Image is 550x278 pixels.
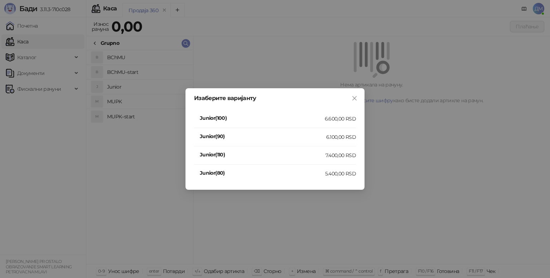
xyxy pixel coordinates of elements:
[326,133,356,141] div: 6.100,00 RSD
[325,170,356,178] div: 5.400,00 RSD
[325,151,356,159] div: 7.400,00 RSD
[200,151,325,159] h4: Junior(110)
[200,114,325,122] h4: Junior(100)
[200,132,326,140] h4: Junior(90)
[349,95,360,101] span: Close
[200,169,325,177] h4: Junior(80)
[325,115,356,123] div: 6.600,00 RSD
[194,95,356,101] div: Изаберите варијанту
[352,95,357,101] span: close
[349,93,360,104] button: Close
